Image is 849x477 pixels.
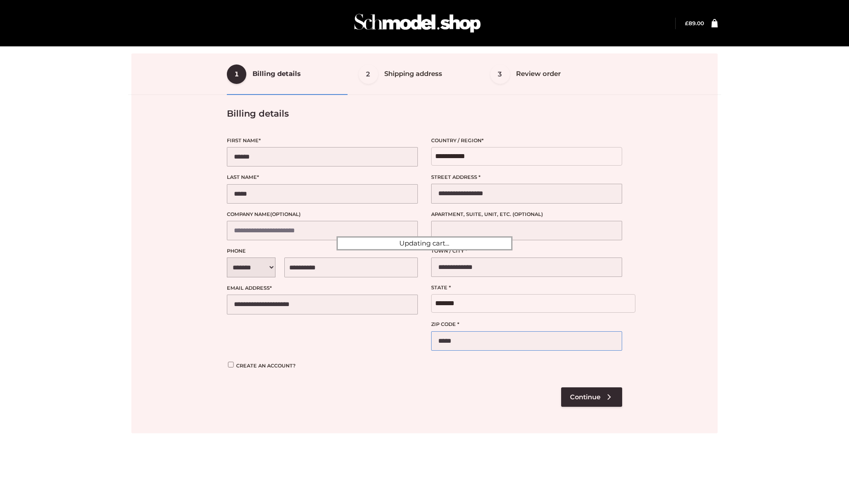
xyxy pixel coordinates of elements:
a: £89.00 [685,20,704,26]
bdi: 89.00 [685,20,704,26]
span: £ [685,20,688,26]
img: Schmodel Admin 964 [351,6,484,41]
div: Updating cart... [337,236,512,250]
